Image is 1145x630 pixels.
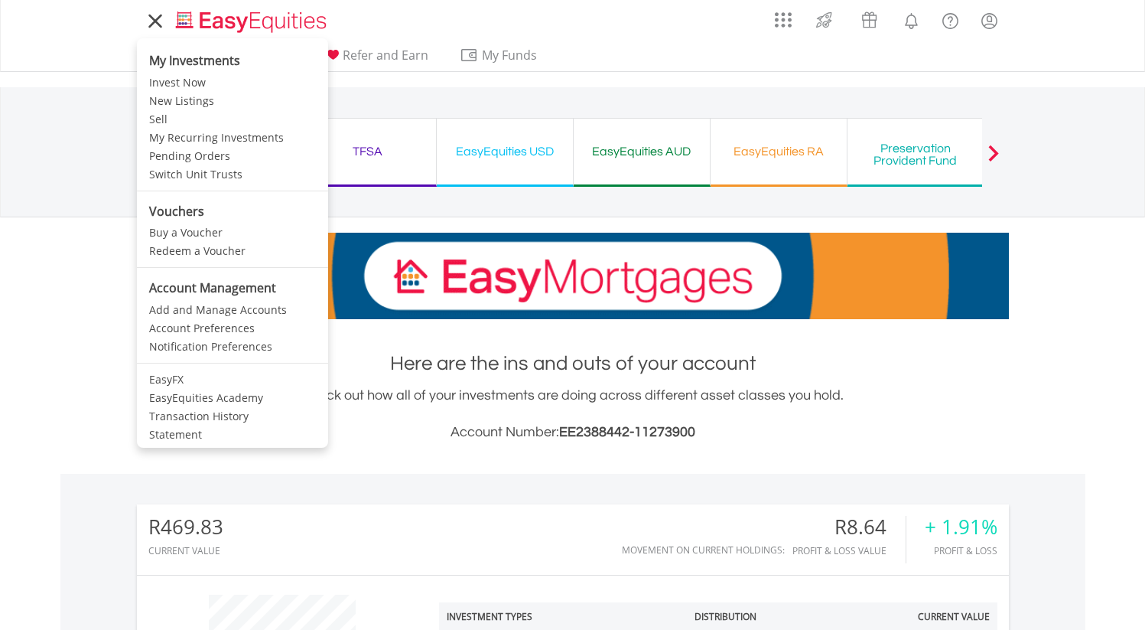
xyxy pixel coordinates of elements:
[137,147,328,165] a: Pending Orders
[137,92,328,110] a: New Listings
[978,152,1009,168] button: Next
[137,73,328,92] a: Invest Now
[460,45,560,65] span: My Funds
[137,129,328,147] a: My Recurring Investments
[148,546,223,556] div: CURRENT VALUE
[765,4,802,28] a: AppsGrid
[137,42,328,73] li: My Investments
[137,389,328,407] a: EasyEquities Academy
[148,516,223,538] div: R469.83
[137,407,328,426] a: Transaction History
[622,545,785,555] div: Movement on Current Holdings:
[137,233,1009,319] img: EasyMortage Promotion Banner
[137,242,328,260] a: Redeem a Voucher
[309,141,427,162] div: TFSA
[173,9,333,34] img: EasyEquities_Logo.png
[137,350,1009,377] h1: Here are the ins and outs of your account
[970,4,1009,38] a: My Profile
[137,275,328,301] li: Account Management
[857,8,882,32] img: vouchers-v2.svg
[812,8,837,32] img: thrive-v2.svg
[892,4,931,34] a: Notifications
[925,516,997,538] div: + 1.91%
[446,141,564,162] div: EasyEquities USD
[343,47,428,64] span: Refer and Earn
[137,370,328,389] a: EasyFX
[317,47,434,71] a: Refer and Earn
[137,385,1009,443] div: Check out how all of your investments are doing across different asset classes you hold.
[137,224,328,242] a: Buy a Voucher
[170,4,333,34] a: Home page
[694,610,756,623] div: Distribution
[137,165,328,184] a: Switch Unit Trusts
[792,516,906,538] div: R8.64
[583,141,701,162] div: EasyEquities AUD
[720,141,838,162] div: EasyEquities RA
[775,11,792,28] img: grid-menu-icon.svg
[137,319,328,338] a: Account Preferences
[137,198,328,224] li: Vouchers
[925,546,997,556] div: Profit & Loss
[931,4,970,34] a: FAQ's and Support
[847,4,892,32] a: Vouchers
[137,301,328,319] a: Add and Manage Accounts
[137,426,328,444] a: Statement
[792,546,906,556] div: Profit & Loss Value
[857,142,974,167] div: Preservation Provident Fund
[137,110,328,129] a: Sell
[137,338,328,356] a: Notification Preferences
[137,422,1009,443] h3: Account Number:
[559,425,695,439] span: EE2388442-11273900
